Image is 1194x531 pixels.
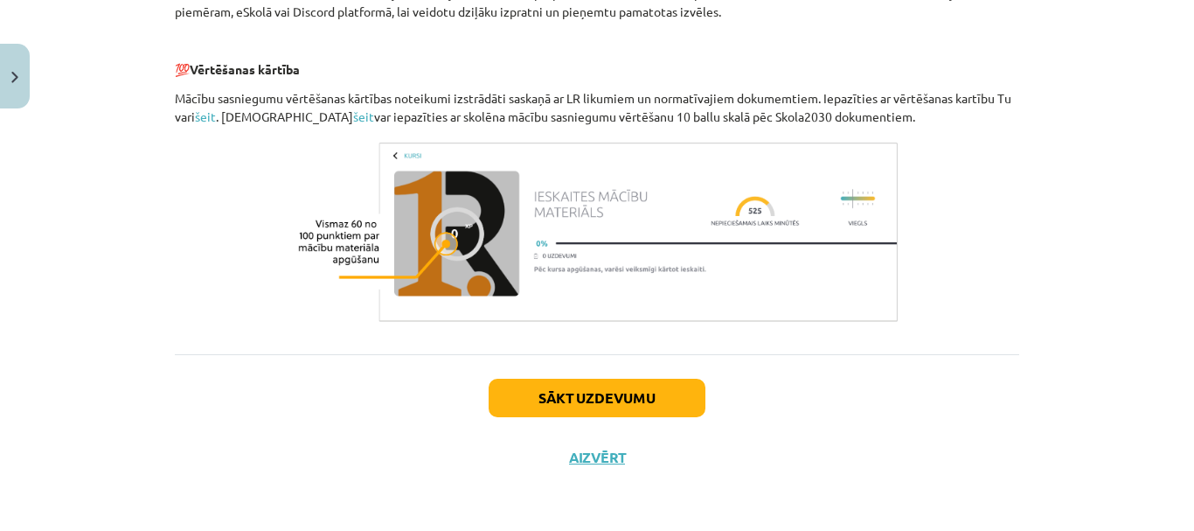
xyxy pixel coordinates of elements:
[190,61,300,77] b: Vērtēšanas kārtība
[353,108,374,124] a: šeit
[175,89,1019,126] p: Mācību sasniegumu vērtēšanas kārtības noteikumi izstrādāti saskaņā ar LR likumiem un normatīvajie...
[11,72,18,83] img: icon-close-lesson-0947bae3869378f0d4975bcd49f059093ad1ed9edebbc8119c70593378902aed.svg
[564,449,630,466] button: Aizvērt
[195,108,216,124] a: šeit
[175,60,1019,79] p: 💯
[489,379,705,417] button: Sākt uzdevumu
